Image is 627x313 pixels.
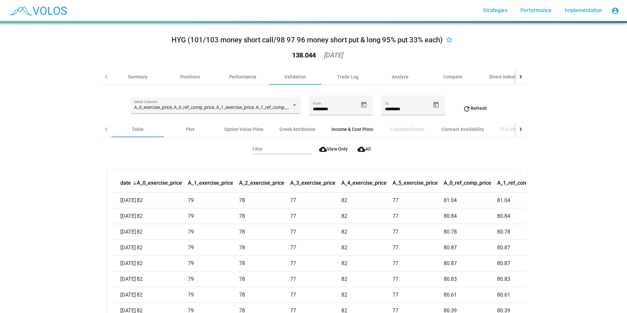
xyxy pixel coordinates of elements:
div: Calendar Events [390,126,424,133]
td: [DATE] [112,256,137,271]
td: 80.87 [497,240,551,256]
td: 77 [393,256,444,271]
td: 79 [188,208,239,224]
div: TLH Visualizations [500,126,539,133]
td: 77 [393,208,444,224]
td: [DATE] [112,287,137,303]
td: 79 [188,256,239,271]
td: 77 [393,193,444,208]
div: Trade Log [337,73,358,80]
button: Change sorting for A_3_exercise_price [290,180,335,186]
td: 78 [239,240,290,256]
mat-icon: cloud_download [357,145,365,153]
div: Positions [180,73,200,80]
span: Strategies [483,7,507,13]
td: [DATE] [112,240,137,256]
mat-icon: cloud_download [319,145,327,153]
td: 78 [239,256,290,271]
div: Analyze [392,73,409,80]
td: 77 [290,208,341,224]
td: 77 [393,271,444,287]
span: Performance [520,7,552,13]
button: Change sorting for A_1_ref_comp_price [497,180,545,186]
td: 78 [239,208,290,224]
button: Change sorting for A_2_exercise_price [239,180,284,186]
button: All [352,143,374,155]
td: 77 [393,287,444,303]
td: 78 [239,224,290,240]
mat-icon: account_circle [611,7,619,15]
span: Implementation [565,7,602,13]
div: Plot [186,126,194,133]
button: Change sorting for A_0_ref_comp_price [444,180,491,186]
td: 82 [341,224,393,240]
div: 138.044 [292,52,316,58]
button: View Only [314,143,350,155]
td: 77 [290,224,341,240]
td: 82 [341,287,393,303]
td: 82 [137,193,188,208]
a: Strategies [478,5,513,16]
td: 80.83 [497,271,551,287]
img: blue_transparent.png [5,2,70,19]
div: Direct Indexing [489,73,521,80]
div: Income & Cost Plots [332,126,373,133]
span: All [357,146,371,152]
td: 82 [137,271,188,287]
div: [DATE] [324,52,343,58]
td: 78 [239,287,290,303]
div: Contract Availability [441,126,484,133]
td: 82 [341,208,393,224]
td: 81.04 [497,193,551,208]
td: 77 [290,240,341,256]
button: Change sorting for A_1_exercise_price [188,180,233,186]
td: 79 [188,224,239,240]
td: 78 [239,271,290,287]
div: Option Value Plots [224,126,263,133]
div: Greek Attribution [279,126,315,133]
td: 80.61 [497,287,551,303]
td: 80.83 [444,271,497,287]
td: 82 [137,287,188,303]
a: Performance [515,5,557,16]
td: [DATE] [112,224,137,240]
button: Change sorting for date [120,180,131,186]
button: Open calendar [430,99,442,111]
span: View Only [319,146,348,152]
td: 79 [188,240,239,256]
td: 80.84 [444,208,497,224]
mat-icon: star_border [445,36,453,44]
td: 80.61 [444,287,497,303]
button: Refresh [457,102,492,114]
td: 77 [290,271,341,287]
a: Implementation [559,5,607,16]
td: 79 [188,193,239,208]
td: 77 [290,287,341,303]
div: Validation [284,73,306,80]
td: 82 [137,240,188,256]
td: 77 [290,193,341,208]
td: 80.87 [444,256,497,271]
mat-icon: refresh [463,105,471,113]
div: Table [132,126,144,133]
td: 82 [137,208,188,224]
button: Open calendar [358,99,370,111]
td: 82 [137,256,188,271]
td: 80.87 [444,240,497,256]
td: [DATE] [112,193,137,208]
td: 77 [290,256,341,271]
td: [DATE] [112,208,137,224]
td: 80.87 [497,256,551,271]
td: 82 [341,271,393,287]
td: 79 [188,287,239,303]
td: 79 [188,271,239,287]
td: 77 [393,224,444,240]
td: 80.78 [444,224,497,240]
div: HYG (101/103 money short call/98 97 96 money short put & long 95% put 33% each) [172,35,443,45]
td: 80.84 [497,208,551,224]
button: Change sorting for A_4_exercise_price [341,180,387,186]
td: 81.04 [444,193,497,208]
span: A_0_exercise_price, A_0_ref_comp_price, A_1_exercise_price, A_1_ref_comp_price, A_2_exercise_pric... [134,105,624,110]
div: Summary [128,73,148,80]
td: 82 [341,193,393,208]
